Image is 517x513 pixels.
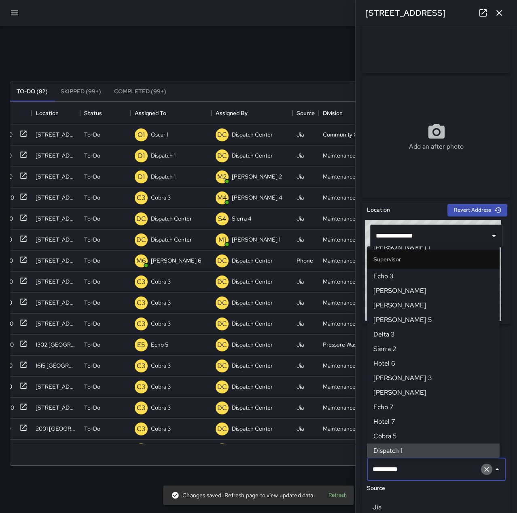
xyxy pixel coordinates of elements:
[36,425,76,433] div: 2001 Broadway
[36,256,76,265] div: 350 17th Street
[323,362,356,370] div: Maintenance
[217,319,227,329] p: DC
[297,193,304,202] div: Jia
[217,193,227,203] p: M4
[137,319,146,329] p: C3
[367,250,500,269] li: Supervisor
[323,151,356,160] div: Maintenance
[232,278,273,286] p: Dispatch Center
[138,151,145,161] p: D1
[297,102,315,124] div: Source
[217,298,227,308] p: DC
[84,299,100,307] p: To-Do
[325,489,351,502] button: Refresh
[137,361,146,371] p: C3
[297,151,304,160] div: Jia
[323,102,343,124] div: Division
[136,235,146,245] p: DC
[151,425,171,433] p: Cobra 3
[36,214,76,223] div: 1900 Telegraph Avenue
[84,151,100,160] p: To-Do
[32,102,80,124] div: Location
[373,402,493,412] span: Echo 7
[151,362,171,370] p: Cobra 3
[151,130,168,139] p: Oscar 1
[151,193,171,202] p: Cobra 3
[137,340,145,350] p: E5
[297,320,304,328] div: Jia
[373,315,493,325] span: [PERSON_NAME] 5
[84,362,100,370] p: To-Do
[373,242,493,252] span: [PERSON_NAME] 1
[84,235,100,244] p: To-Do
[232,299,273,307] p: Dispatch Center
[36,320,76,328] div: 1 Valdez Street
[297,130,304,139] div: Jia
[84,425,100,433] p: To-Do
[151,256,201,265] p: [PERSON_NAME] 6
[131,102,212,124] div: Assigned To
[232,256,273,265] p: Dispatch Center
[373,446,493,456] span: Dispatch 1
[319,102,369,124] div: Division
[151,151,176,160] p: Dispatch 1
[373,271,493,281] span: Echo 3
[212,102,292,124] div: Assigned By
[151,214,192,223] p: Dispatch Center
[323,320,356,328] div: Maintenance
[136,214,146,224] p: DC
[36,383,76,391] div: 440 11th Street
[84,383,100,391] p: To-Do
[297,214,304,223] div: Jia
[217,151,227,161] p: DC
[217,172,227,182] p: M2
[323,256,356,265] div: Maintenance
[232,404,273,412] p: Dispatch Center
[137,298,146,308] p: C3
[373,344,493,354] span: Sierra 2
[232,235,280,244] p: [PERSON_NAME] 1
[297,299,304,307] div: Jia
[217,361,227,371] p: DC
[217,256,227,266] p: DC
[292,102,319,124] div: Source
[232,362,273,370] p: Dispatch Center
[36,299,76,307] div: 988 Broadway
[36,404,76,412] div: 2135 Franklin Street
[151,235,192,244] p: Dispatch Center
[36,172,76,181] div: 9 Grand Avenue
[232,425,273,433] p: Dispatch Center
[84,102,102,124] div: Status
[36,235,76,244] div: 2216 Broadway
[297,341,304,349] div: Jia
[323,278,356,286] div: Maintenance
[171,488,315,502] div: Changes saved. Refresh page to view updated data.
[138,172,145,182] p: D1
[136,256,146,266] p: M6
[10,82,54,101] button: To-Do (82)
[297,278,304,286] div: Jia
[217,403,227,413] p: DC
[323,235,356,244] div: Maintenance
[232,341,273,349] p: Dispatch Center
[323,425,356,433] div: Maintenance
[151,383,171,391] p: Cobra 3
[373,301,493,310] span: [PERSON_NAME]
[84,172,100,181] p: To-Do
[323,130,365,139] div: Community Outreach
[373,417,493,427] span: Hotel 7
[323,193,356,202] div: Maintenance
[54,82,108,101] button: Skipped (99+)
[36,130,76,139] div: 461 Thomas L. Berkley Way
[151,299,171,307] p: Cobra 3
[80,102,131,124] div: Status
[323,172,356,181] div: Maintenance
[135,102,166,124] div: Assigned To
[84,404,100,412] p: To-Do
[232,172,282,181] p: [PERSON_NAME] 2
[217,424,227,434] p: DC
[218,235,226,245] p: M1
[323,383,356,391] div: Maintenance
[137,382,146,392] p: C3
[137,193,146,203] p: C3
